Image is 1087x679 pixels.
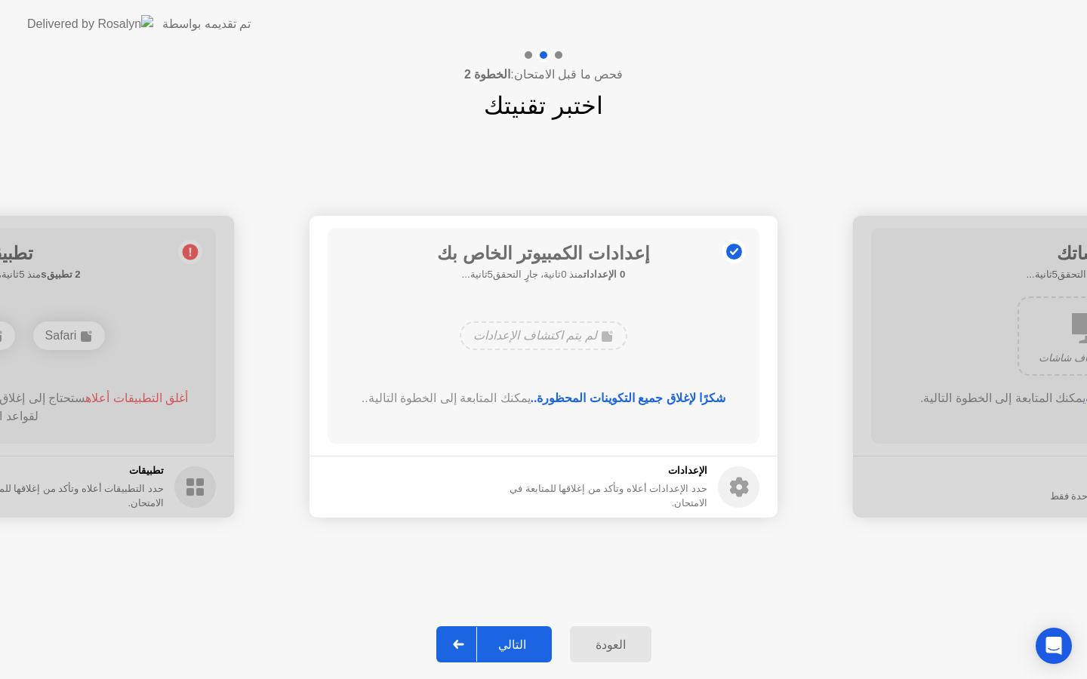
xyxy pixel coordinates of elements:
[531,392,726,404] b: شكرًا لإغلاق جميع التكوينات المحظورة..
[479,463,707,478] h5: الإعدادات
[479,481,707,510] div: حدد الإعدادات أعلاه وتأكد من إغلاقها للمتابعة في الامتحان.
[464,66,623,84] h4: فحص ما قبل الامتحان:
[584,269,625,280] b: 0 الإعدادات
[350,389,738,407] div: يمكنك المتابعة إلى الخطوة التالية..
[162,15,251,33] div: تم تقديمه بواسطة
[464,68,510,81] b: الخطوة 2
[437,240,650,267] h1: إعدادات الكمبيوتر الخاص بك
[436,626,552,662] button: التالي
[437,267,650,282] h5: منذ 0ثانية، جارٍ التحقق5ثانية...
[460,321,627,350] div: لم يتم اكتشاف الإعدادات
[574,638,647,652] div: العودة
[484,88,603,124] h1: اختبر تقنيتك
[477,638,547,652] div: التالي
[1036,628,1072,664] div: Open Intercom Messenger
[570,626,651,662] button: العودة
[27,15,153,32] img: Delivered by Rosalyn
